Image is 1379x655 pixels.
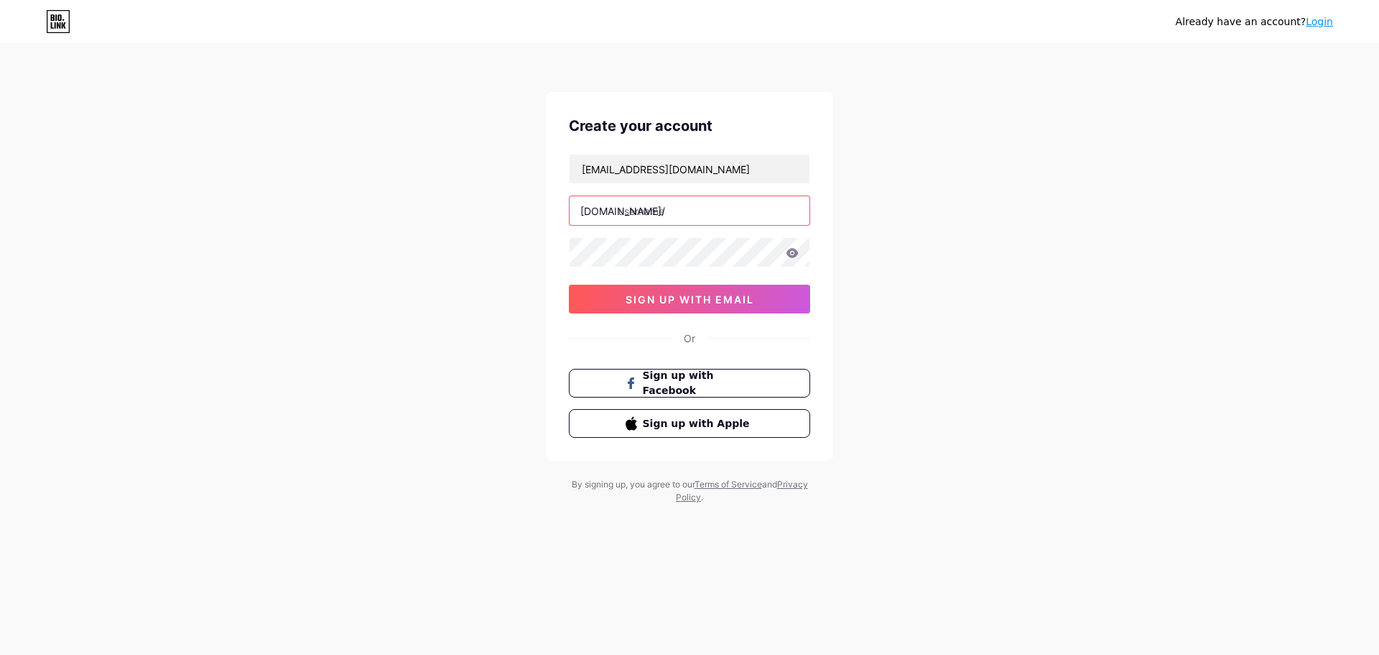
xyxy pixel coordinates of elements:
span: Sign up with Facebook [643,368,754,398]
a: Login [1306,16,1333,27]
button: Sign up with Apple [569,409,810,438]
button: Sign up with Facebook [569,369,810,398]
input: Email [570,155,809,183]
div: By signing up, you agree to our and . [567,478,812,504]
div: Already have an account? [1176,14,1333,29]
span: Sign up with Apple [643,416,754,431]
span: sign up with email [626,293,754,306]
input: username [570,196,809,225]
button: sign up with email [569,285,810,313]
div: Create your account [569,115,810,137]
a: Terms of Service [695,479,762,490]
div: [DOMAIN_NAME]/ [580,203,665,219]
div: Or [684,331,695,346]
